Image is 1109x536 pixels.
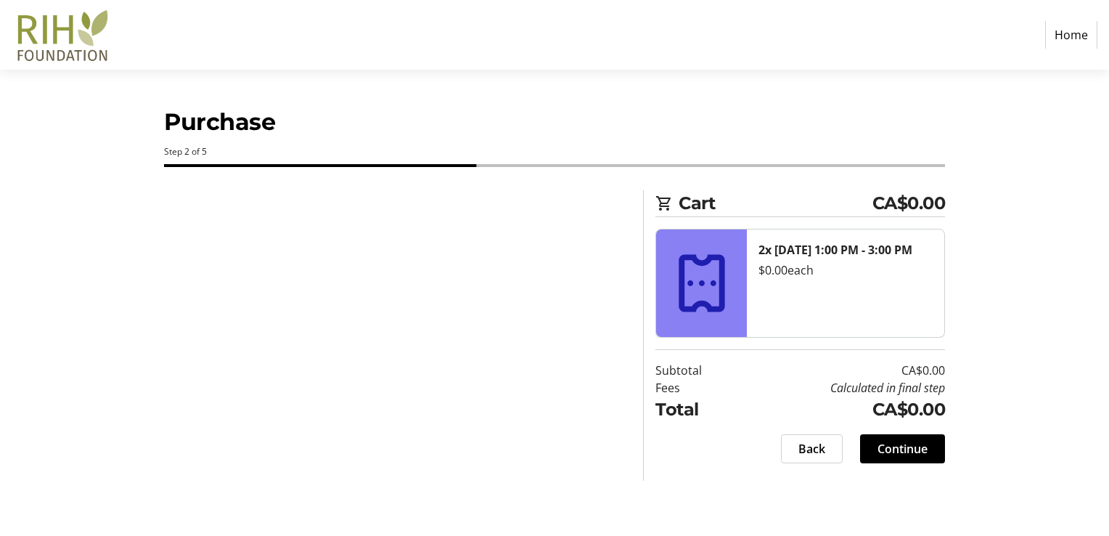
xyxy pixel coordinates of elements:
[164,105,945,139] h1: Purchase
[655,397,739,423] td: Total
[758,261,933,279] div: $0.00 each
[655,362,739,379] td: Subtotal
[877,440,928,458] span: Continue
[798,440,825,458] span: Back
[739,397,945,423] td: CA$0.00
[164,145,945,158] div: Step 2 of 5
[781,434,843,463] button: Back
[655,379,739,397] td: Fees
[12,6,115,64] img: Royal Inland Hospital Foundation 's Logo
[872,190,946,216] span: CA$0.00
[739,362,945,379] td: CA$0.00
[758,242,912,258] strong: 2x [DATE] 1:00 PM - 3:00 PM
[739,379,945,397] td: Calculated in final step
[1045,21,1097,49] a: Home
[860,434,945,463] button: Continue
[679,190,872,216] span: Cart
